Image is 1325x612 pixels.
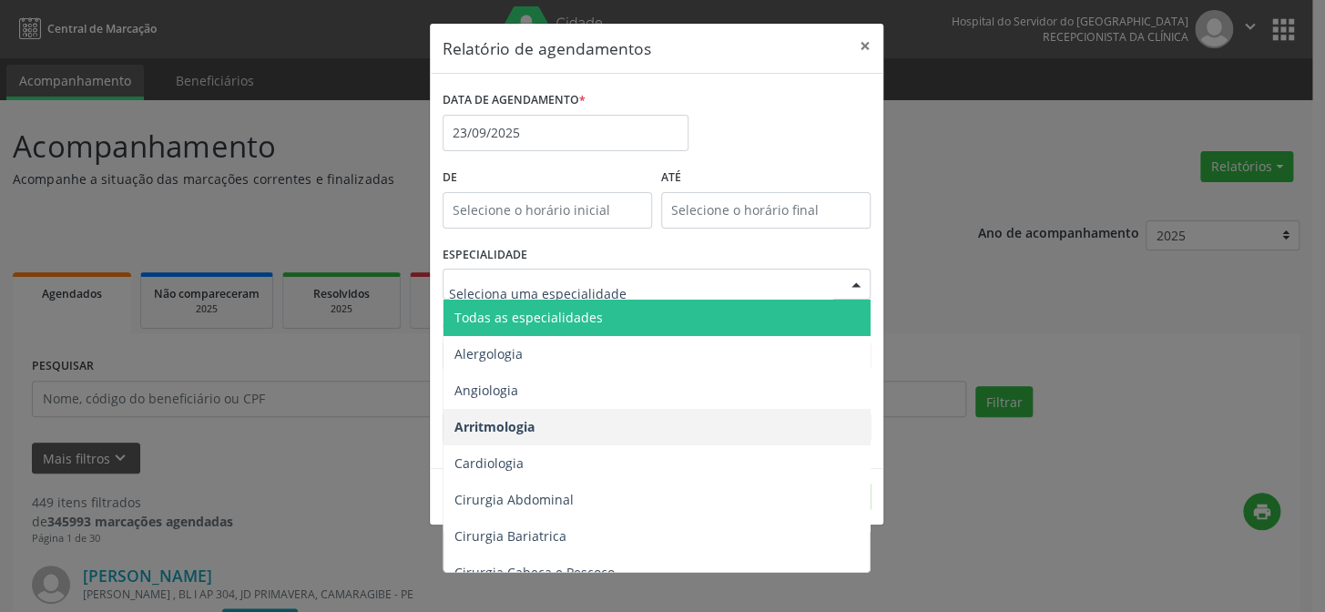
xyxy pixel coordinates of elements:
[443,164,652,192] label: De
[443,241,527,270] label: ESPECIALIDADE
[454,527,566,545] span: Cirurgia Bariatrica
[454,564,615,581] span: Cirurgia Cabeça e Pescoço
[443,87,586,115] label: DATA DE AGENDAMENTO
[454,454,524,472] span: Cardiologia
[661,164,871,192] label: ATÉ
[443,192,652,229] input: Selecione o horário inicial
[454,418,535,435] span: Arritmologia
[449,275,833,311] input: Seleciona uma especialidade
[847,24,883,68] button: Close
[661,192,871,229] input: Selecione o horário final
[454,345,523,362] span: Alergologia
[454,309,603,326] span: Todas as especialidades
[454,382,518,399] span: Angiologia
[454,491,574,508] span: Cirurgia Abdominal
[443,115,688,151] input: Selecione uma data ou intervalo
[443,36,651,60] h5: Relatório de agendamentos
